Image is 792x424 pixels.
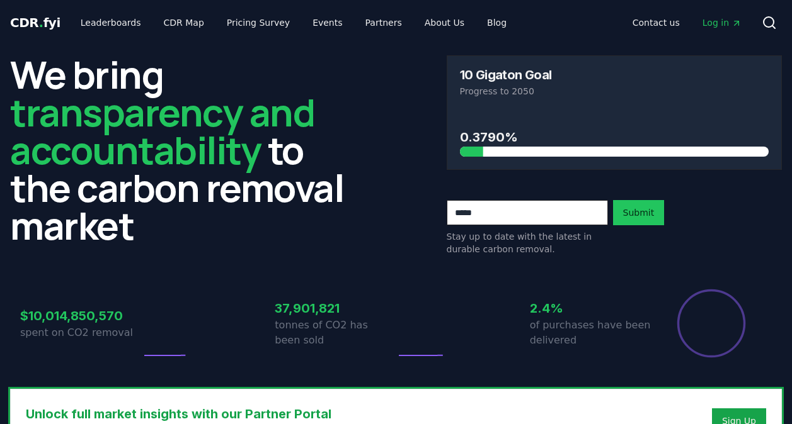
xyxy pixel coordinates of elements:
a: CDR.fyi [10,14,60,31]
a: Log in [692,11,752,34]
a: Leaderboards [71,11,151,34]
h3: 0.3790% [460,128,769,147]
h3: 2.4% [530,299,651,318]
p: Progress to 2050 [460,85,769,98]
span: . [39,15,43,30]
a: CDR Map [154,11,214,34]
a: About Us [415,11,474,34]
span: transparency and accountability [10,86,314,176]
a: Partners [355,11,412,34]
h2: We bring to the carbon removal market [10,55,346,244]
p: spent on CO2 removal [20,325,141,340]
h3: 10 Gigaton Goal [460,69,552,81]
h3: Unlock full market insights with our Partner Portal [26,404,575,423]
p: of purchases have been delivered [530,318,651,348]
p: tonnes of CO2 has been sold [275,318,396,348]
nav: Main [623,11,752,34]
p: Stay up to date with the latest in durable carbon removal. [447,230,608,255]
nav: Main [71,11,517,34]
button: Submit [613,200,665,225]
div: Percentage of sales delivered [676,288,747,359]
h3: $10,014,850,570 [20,306,141,325]
a: Pricing Survey [217,11,300,34]
h3: 37,901,821 [275,299,396,318]
span: Log in [703,16,742,29]
a: Blog [477,11,517,34]
a: Events [302,11,352,34]
a: Contact us [623,11,690,34]
span: CDR fyi [10,15,60,30]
